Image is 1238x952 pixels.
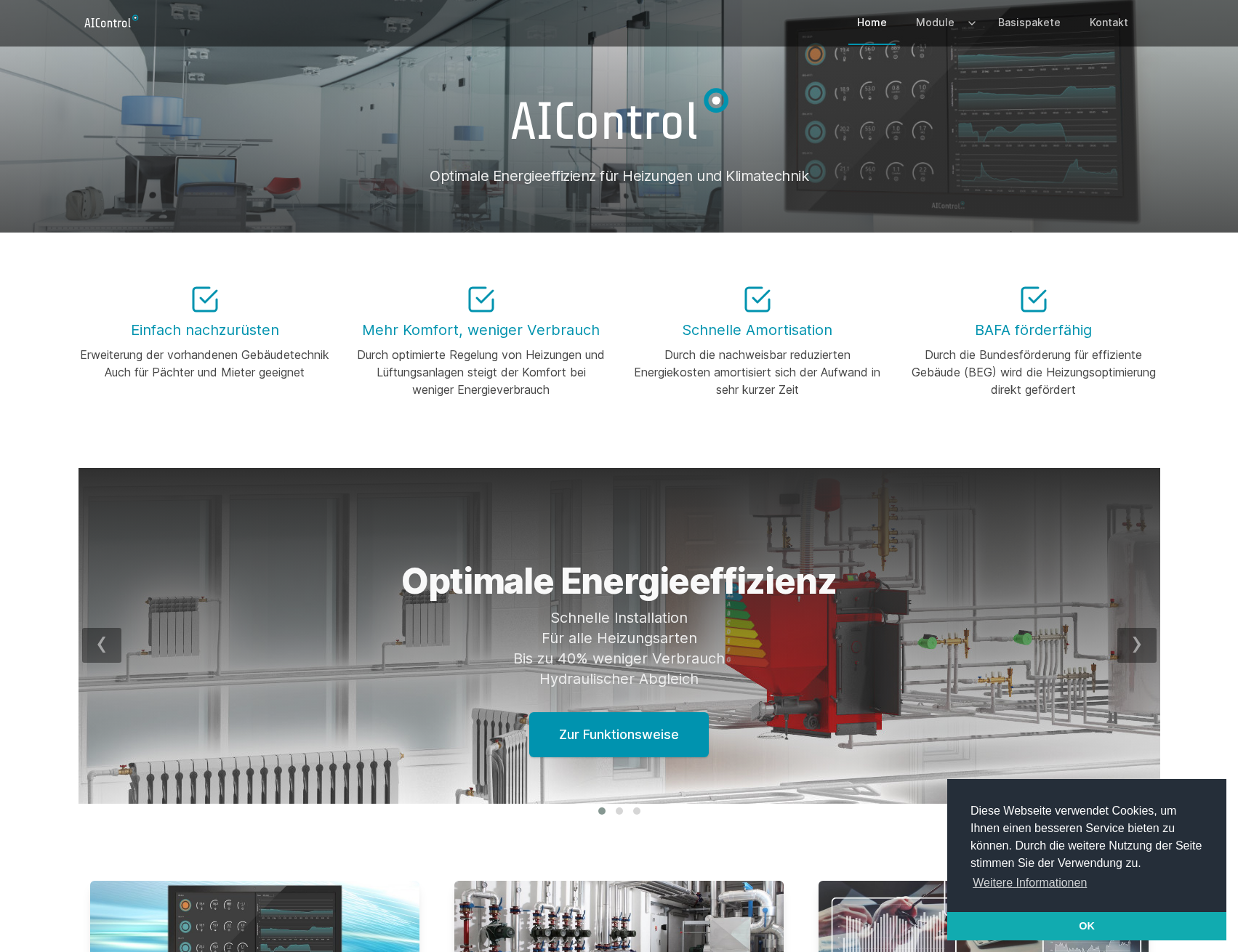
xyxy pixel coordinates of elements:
[1081,1,1137,44] a: Kontakt
[1117,628,1157,663] div: next
[355,346,608,398] div: Durch optimierte Regelung von Heizungen und Lüftungsanlagen steigt der Komfort bei weniger Energi...
[631,346,884,398] div: Durch die nachweisbar reduzierten Energiekosten amortisiert sich der Aufwand in sehr kurzer Zeit
[358,564,881,599] h1: Optimale Energieeffizienz
[907,1,963,44] a: Module
[947,779,1226,940] div: cookieconsent
[848,1,896,44] a: Home
[79,320,331,340] h3: Einfach nachzurüsten
[947,912,1226,941] a: dismiss cookie message
[79,166,1160,186] h1: Optimale Energieeffizienz für Heizungen und Klimatechnik
[529,712,709,757] a: Zur Funktionsweise
[355,320,608,340] h3: Mehr Komfort, weniger Verbrauch
[358,608,881,689] p: Schnelle Installation Für alle Heizungsarten Bis zu 40% weniger Verbrauch Hydraulischer Abgleich
[79,10,150,33] a: Logo
[82,628,121,663] div: prev
[79,346,331,381] div: Erweiterung der vorhandenen Gebäudetechnik Auch für Pächter und Mieter geeignet
[907,346,1160,398] div: Durch die Bundesförderung für effiziente Gebäude (BEG) wird die Heizungsoptimierung direkt gefördert
[963,1,978,44] button: Expand / collapse menu
[907,320,1160,340] h3: BAFA förderfähig
[487,70,752,163] img: AIControl GmbH
[970,872,1090,894] a: learn more about cookies
[970,802,1203,894] span: Diese Webseite verwendet Cookies, um Ihnen einen besseren Service bieten zu können. Durch die wei...
[989,1,1069,44] a: Basispakete
[631,320,884,340] h3: Schnelle Amortisation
